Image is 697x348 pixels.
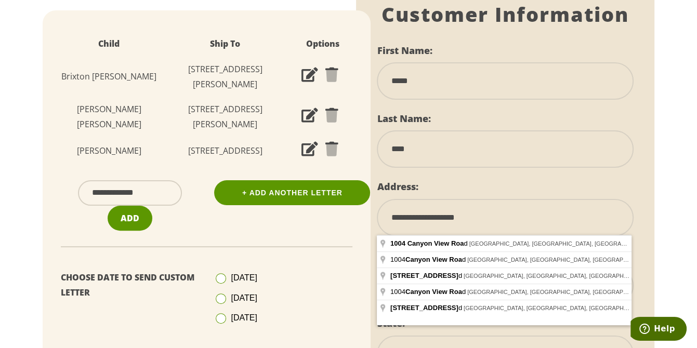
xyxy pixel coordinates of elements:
[285,31,360,57] th: Options
[405,288,462,296] span: Canyon View Roa
[53,31,165,57] th: Child
[377,112,430,125] label: Last Name:
[467,289,652,295] span: [GEOGRAPHIC_DATA], [GEOGRAPHIC_DATA], [GEOGRAPHIC_DATA]
[390,304,458,312] span: [STREET_ADDRESS]
[390,272,458,279] span: [STREET_ADDRESS]
[108,206,152,231] button: Add
[121,212,139,224] span: Add
[165,97,285,137] td: [STREET_ADDRESS][PERSON_NAME]
[53,57,165,97] td: Brixton [PERSON_NAME]
[464,305,649,311] span: [GEOGRAPHIC_DATA], [GEOGRAPHIC_DATA], [GEOGRAPHIC_DATA]
[407,239,464,247] span: Canyon View Roa
[390,239,405,247] span: 1004
[165,137,285,165] td: [STREET_ADDRESS]
[390,272,464,279] span: d
[231,313,257,322] span: [DATE]
[390,288,467,296] span: 1004 d
[405,256,462,263] span: Canyon View Roa
[53,137,165,165] td: [PERSON_NAME]
[165,31,285,57] th: Ship To
[390,239,469,247] span: d
[377,180,418,193] label: Address:
[469,240,654,247] span: [GEOGRAPHIC_DATA], [GEOGRAPHIC_DATA], [GEOGRAPHIC_DATA]
[214,180,370,205] a: + Add Another Letter
[231,293,257,302] span: [DATE]
[377,44,432,57] label: First Name:
[630,317,687,343] iframe: Opens a widget where you can find more information
[53,97,165,137] td: [PERSON_NAME] [PERSON_NAME]
[165,57,285,97] td: [STREET_ADDRESS][PERSON_NAME]
[377,3,633,26] h1: Customer Information
[231,273,257,282] span: [DATE]
[61,270,199,300] p: Choose Date To Send Custom Letter
[390,304,464,312] span: d
[464,273,649,279] span: [GEOGRAPHIC_DATA], [GEOGRAPHIC_DATA], [GEOGRAPHIC_DATA]
[467,257,652,263] span: [GEOGRAPHIC_DATA], [GEOGRAPHIC_DATA], [GEOGRAPHIC_DATA]
[390,256,467,263] span: 1004 d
